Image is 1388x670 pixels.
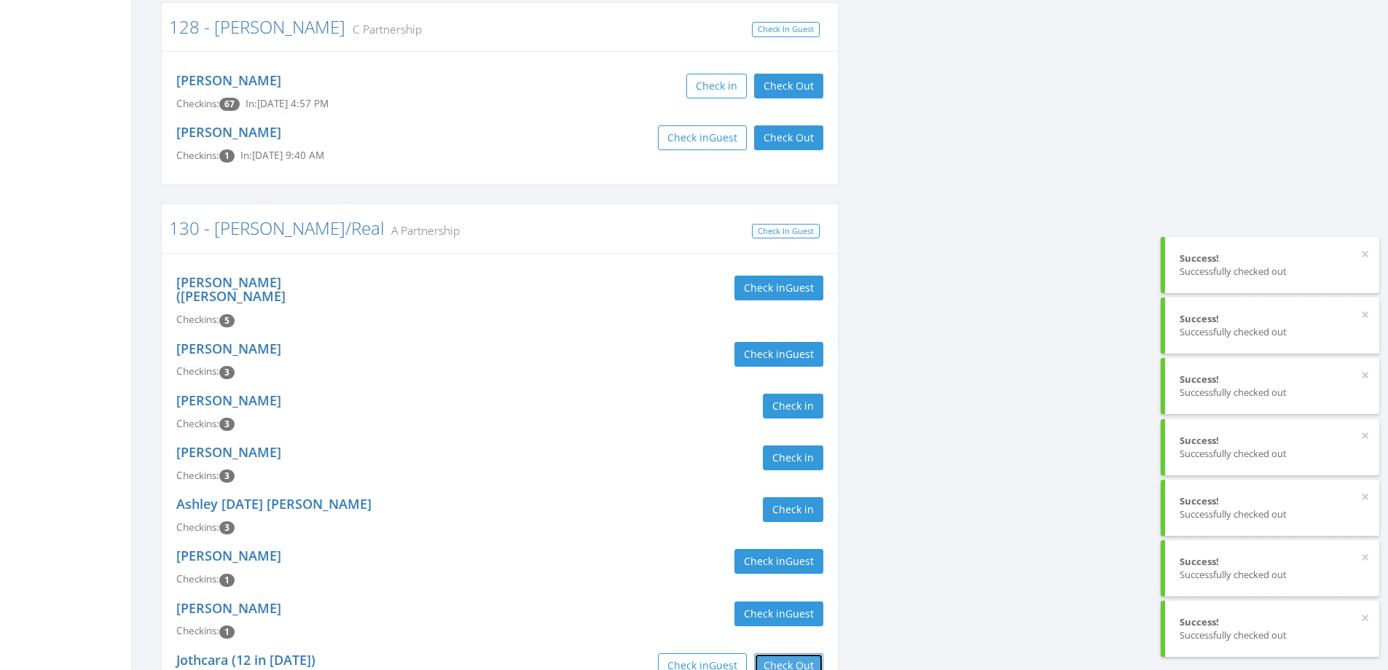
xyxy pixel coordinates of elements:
a: [PERSON_NAME] [176,71,281,89]
span: Checkin count [219,470,235,483]
span: Guest [785,347,814,361]
a: 128 - [PERSON_NAME] [169,15,345,39]
div: Success! [1180,312,1365,326]
div: Successfully checked out [1180,568,1365,582]
button: × [1361,368,1369,383]
a: Check In Guest [752,22,820,37]
span: Checkin count [219,626,235,639]
a: Check In Guest [752,224,820,239]
span: Checkin count [219,521,235,534]
button: × [1361,429,1369,444]
span: Checkins: [176,365,219,378]
div: Success! [1180,252,1365,265]
span: Guest [785,607,814,620]
button: Check in [763,445,823,470]
a: [PERSON_NAME] [176,547,281,564]
span: Checkins: [176,313,219,326]
a: [PERSON_NAME] [176,392,281,409]
div: Successfully checked out [1180,447,1365,461]
div: Successfully checked out [1180,628,1365,642]
a: [PERSON_NAME] ([PERSON_NAME] [176,273,286,305]
button: × [1361,550,1369,565]
button: Check in [763,497,823,522]
div: Successfully checked out [1180,265,1365,279]
a: [PERSON_NAME] [176,340,281,357]
button: Check inGuest [734,601,823,626]
span: Checkins: [176,521,219,534]
div: Success! [1180,615,1365,629]
span: Checkins: [176,149,219,162]
a: [PERSON_NAME] [176,599,281,617]
a: [PERSON_NAME] [176,443,281,461]
div: Success! [1180,373,1365,386]
span: Checkin count [219,366,235,379]
a: Ashley [DATE] [PERSON_NAME] [176,495,372,513]
div: Successfully checked out [1180,386,1365,400]
button: × [1361,247,1369,262]
button: Check inGuest [658,125,747,150]
span: Checkins: [176,97,219,110]
span: Checkin count [219,98,240,111]
span: Checkin count [219,314,235,327]
div: Success! [1180,494,1365,508]
button: × [1361,611,1369,626]
a: 130 - [PERSON_NAME]/Real [169,216,384,240]
button: Check in [763,394,823,418]
span: In: [DATE] 9:40 AM [240,149,324,162]
span: Checkins: [176,469,219,482]
span: Checkins: [176,624,219,637]
span: Checkins: [176,572,219,585]
div: Successfully checked out [1180,326,1365,340]
div: Successfully checked out [1180,507,1365,521]
button: Check inGuest [734,549,823,574]
span: Checkin count [219,574,235,587]
button: Check Out [754,125,823,150]
button: Check inGuest [734,342,823,367]
small: A Partnership [384,222,460,238]
div: Success! [1180,555,1365,569]
div: Success! [1180,434,1365,448]
span: Guest [709,131,737,144]
span: Checkin count [219,418,235,431]
span: Guest [785,554,814,568]
span: Guest [785,281,814,295]
small: C Partnership [345,21,422,37]
span: Checkin count [219,149,235,163]
button: Check inGuest [734,276,823,300]
button: Check in [686,74,747,98]
button: Check Out [754,74,823,98]
span: In: [DATE] 4:57 PM [246,97,329,110]
button: × [1361,308,1369,322]
span: Checkins: [176,417,219,430]
a: [PERSON_NAME] [176,123,281,141]
button: × [1361,490,1369,505]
